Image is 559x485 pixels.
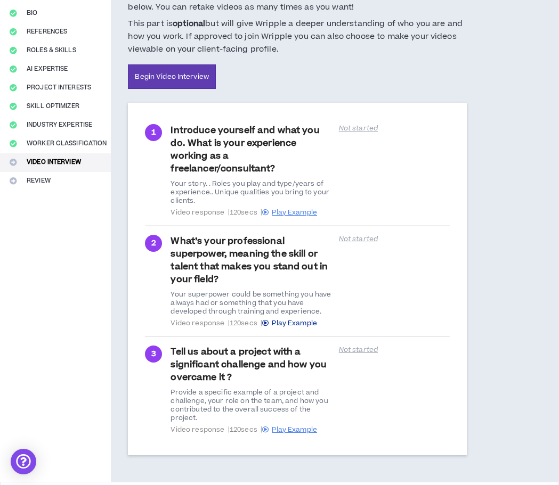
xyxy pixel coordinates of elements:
[272,318,317,328] span: Play Example
[128,18,466,55] span: This part is but will give Wripple a deeper understanding of who you are and how you work. If app...
[262,425,317,434] a: Play Example
[11,449,36,474] div: Open Intercom Messenger
[151,237,156,249] span: 2
[339,235,450,243] p: Not started
[151,348,156,360] span: 3
[171,388,332,422] div: Provide a specific example of a project and challenge, your role on the team, and how you contrib...
[262,318,317,328] a: Play Example
[173,18,205,29] b: optional
[171,319,332,327] span: Video response | 120 secs |
[128,64,216,89] a: Begin Video Interview
[262,208,317,217] a: Play Example
[151,127,156,138] span: 1
[171,290,332,316] div: Your superpower could be something you have always had or something that you have developed throu...
[171,179,332,205] div: Your story. . Roles you play and type/years of experience.. Unique qualities you bring to your cl...
[171,208,332,217] span: Video response | 120 secs |
[339,346,450,354] p: Not started
[171,425,332,434] span: Video response | 120 secs |
[272,208,317,217] span: Play Example
[272,425,317,434] span: Play Example
[339,124,450,133] p: Not started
